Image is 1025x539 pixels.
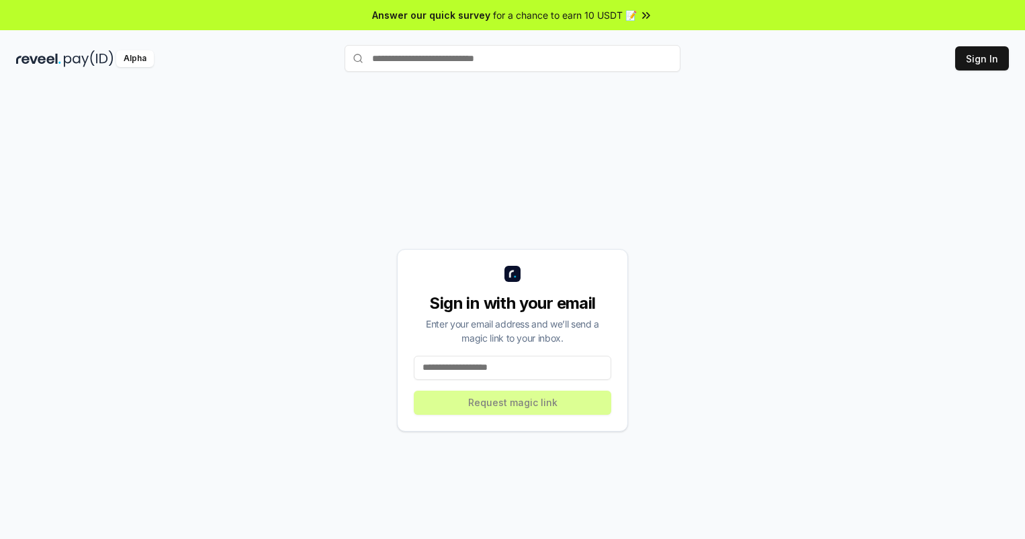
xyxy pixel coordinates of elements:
img: logo_small [504,266,521,282]
span: for a chance to earn 10 USDT 📝 [493,8,637,22]
div: Sign in with your email [414,293,611,314]
div: Enter your email address and we’ll send a magic link to your inbox. [414,317,611,345]
button: Sign In [955,46,1009,70]
img: pay_id [64,50,114,67]
div: Alpha [116,50,154,67]
span: Answer our quick survey [372,8,490,22]
img: reveel_dark [16,50,61,67]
